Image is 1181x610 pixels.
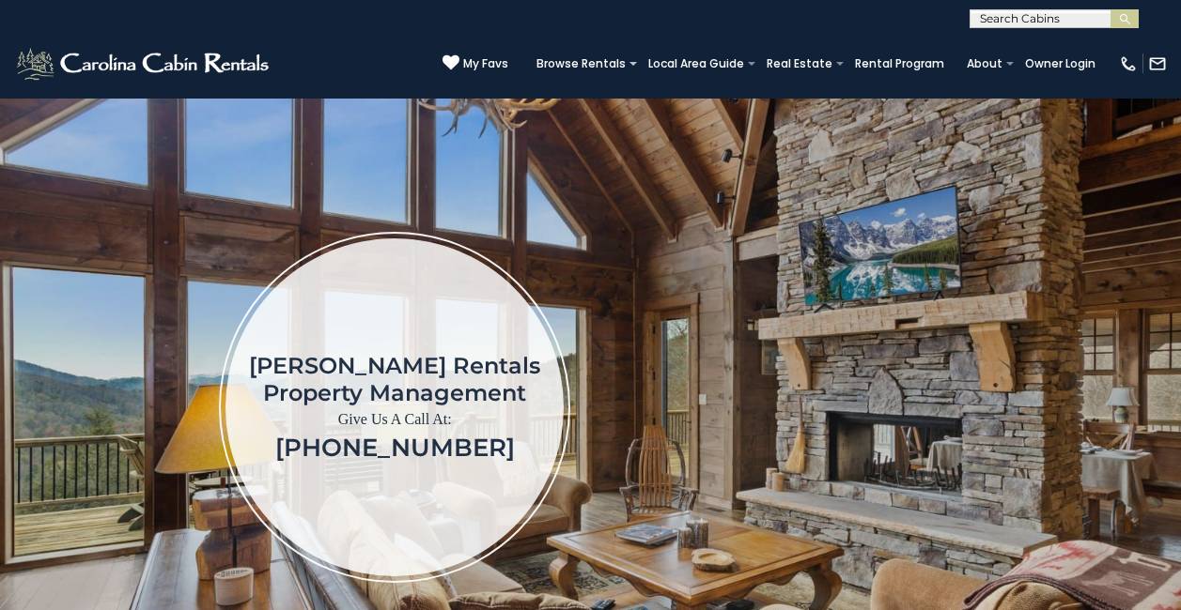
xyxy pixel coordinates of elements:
a: [PHONE_NUMBER] [275,433,515,463]
h1: [PERSON_NAME] Rentals Property Management [249,352,540,406]
a: Owner Login [1016,51,1105,77]
a: About [957,51,1012,77]
img: phone-regular-white.png [1119,54,1138,73]
img: White-1-2.png [14,45,274,83]
p: Give Us A Call At: [249,406,540,433]
img: mail-regular-white.png [1148,54,1167,73]
a: Local Area Guide [639,51,754,77]
a: Real Estate [757,51,842,77]
a: Rental Program [846,51,954,77]
span: My Favs [463,55,508,72]
a: Browse Rentals [527,51,635,77]
a: My Favs [443,54,508,73]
